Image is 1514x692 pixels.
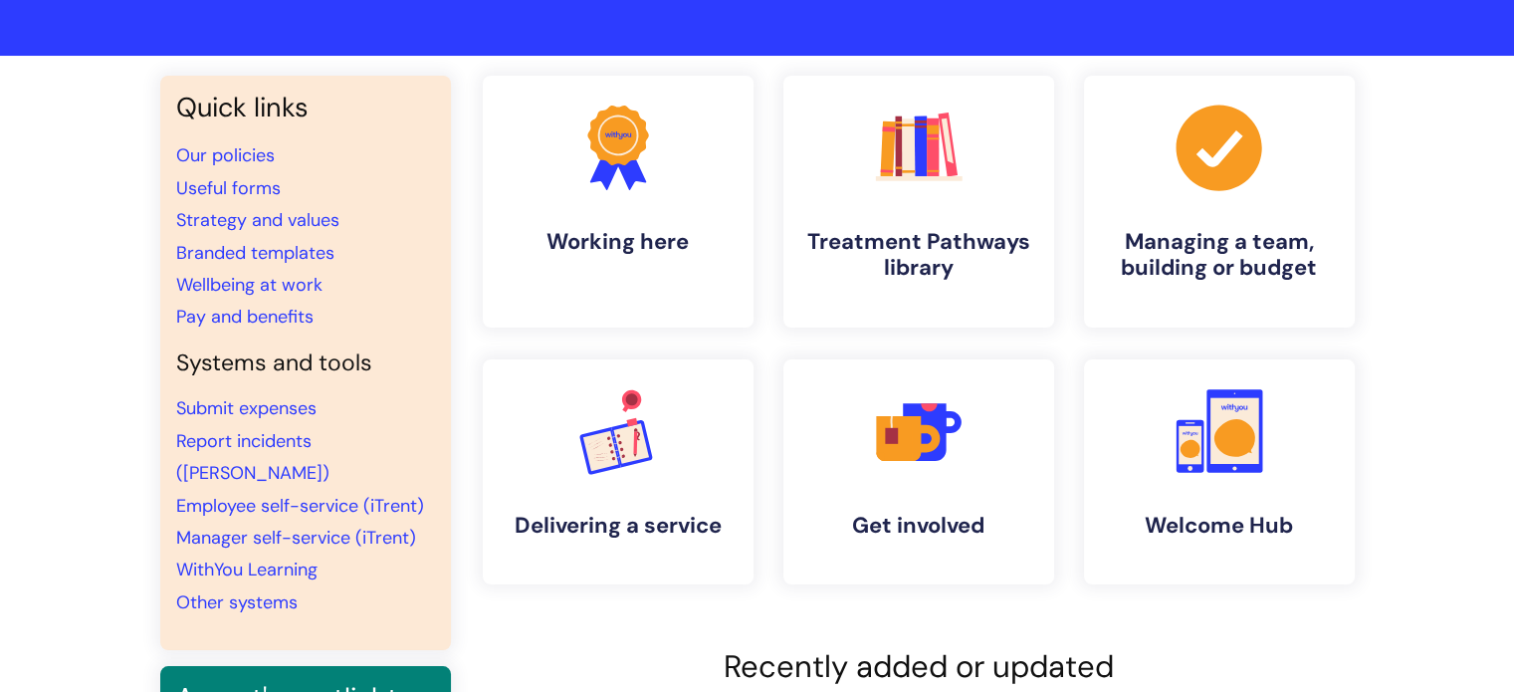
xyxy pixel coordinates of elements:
a: Submit expenses [176,396,317,420]
a: Report incidents ([PERSON_NAME]) [176,429,329,485]
h4: Delivering a service [499,513,738,539]
a: Strategy and values [176,208,339,232]
h4: Welcome Hub [1100,513,1339,539]
a: Other systems [176,590,298,614]
a: Our policies [176,143,275,167]
h4: Managing a team, building or budget [1100,229,1339,282]
h2: Recently added or updated [483,648,1355,685]
a: Wellbeing at work [176,273,323,297]
a: Welcome Hub [1084,359,1355,584]
h4: Get involved [799,513,1038,539]
a: Get involved [783,359,1054,584]
a: Branded templates [176,241,334,265]
a: Pay and benefits [176,305,314,329]
a: Delivering a service [483,359,754,584]
h4: Treatment Pathways library [799,229,1038,282]
a: Manager self-service (iTrent) [176,526,416,550]
h4: Systems and tools [176,349,435,377]
h4: Working here [499,229,738,255]
a: Treatment Pathways library [783,76,1054,328]
a: Employee self-service (iTrent) [176,494,424,518]
a: WithYou Learning [176,558,318,581]
h3: Quick links [176,92,435,123]
a: Useful forms [176,176,281,200]
a: Working here [483,76,754,328]
a: Managing a team, building or budget [1084,76,1355,328]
